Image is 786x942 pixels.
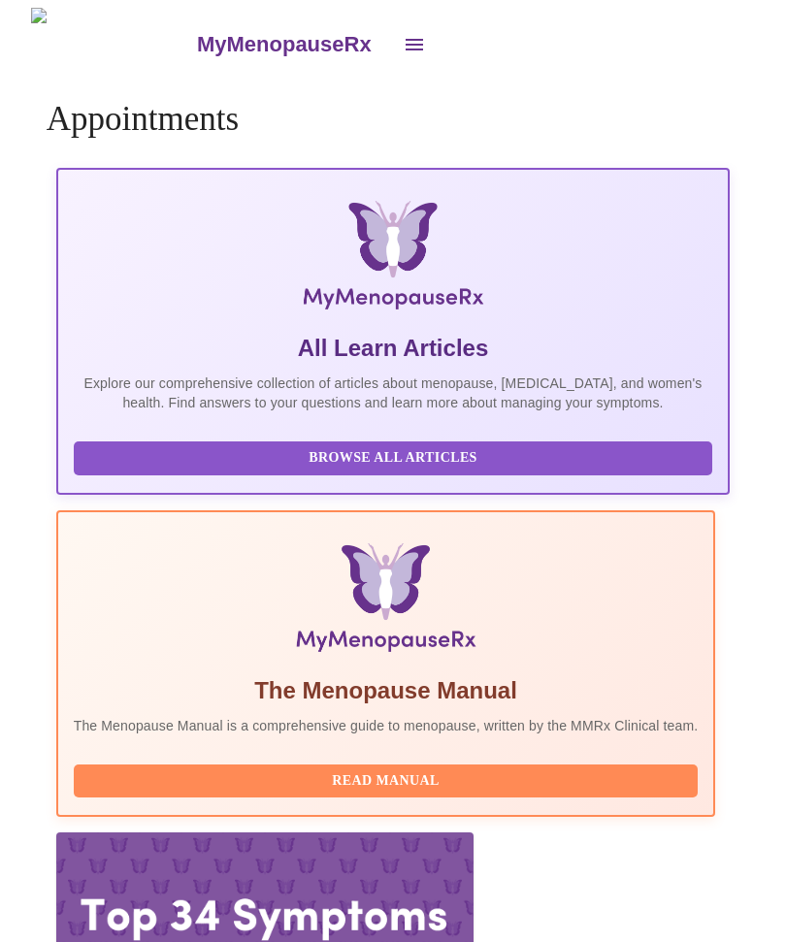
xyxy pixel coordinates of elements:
[93,769,679,794] span: Read Manual
[74,716,699,735] p: The Menopause Manual is a comprehensive guide to menopause, written by the MMRx Clinical team.
[74,675,699,706] h5: The Menopause Manual
[74,448,718,465] a: Browse All Articles
[74,771,704,788] a: Read Manual
[173,543,599,660] img: Menopause Manual
[74,764,699,798] button: Read Manual
[74,374,713,412] p: Explore our comprehensive collection of articles about menopause, [MEDICAL_DATA], and women's hea...
[93,446,694,471] span: Browse All Articles
[197,32,372,57] h3: MyMenopauseRx
[175,201,611,317] img: MyMenopauseRx Logo
[31,8,194,81] img: MyMenopauseRx Logo
[391,21,438,68] button: open drawer
[194,11,390,79] a: MyMenopauseRx
[74,333,713,364] h5: All Learn Articles
[74,441,713,475] button: Browse All Articles
[47,100,740,139] h4: Appointments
